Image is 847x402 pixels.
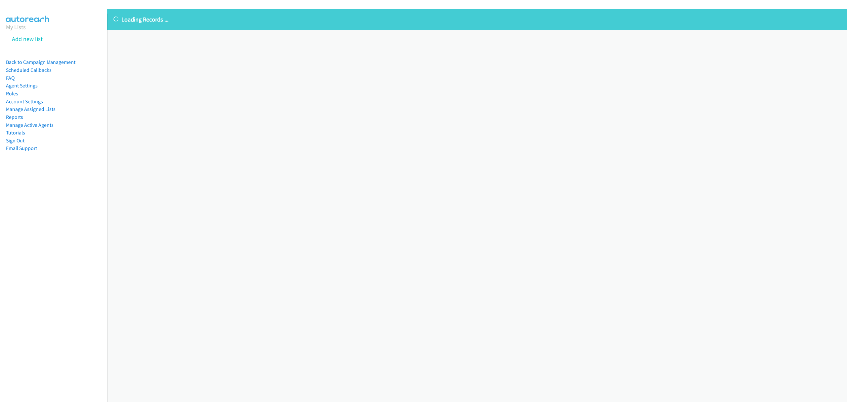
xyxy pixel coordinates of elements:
a: My Lists [6,23,26,31]
a: Account Settings [6,98,43,105]
a: Agent Settings [6,82,38,89]
p: Loading Records ... [113,15,841,24]
a: Manage Active Agents [6,122,54,128]
a: Manage Assigned Lists [6,106,56,112]
a: Add new list [12,35,43,43]
a: Roles [6,90,18,97]
a: FAQ [6,75,15,81]
a: Back to Campaign Management [6,59,75,65]
a: Sign Out [6,137,24,144]
a: Email Support [6,145,37,151]
a: Scheduled Callbacks [6,67,52,73]
a: Reports [6,114,23,120]
a: Tutorials [6,129,25,136]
